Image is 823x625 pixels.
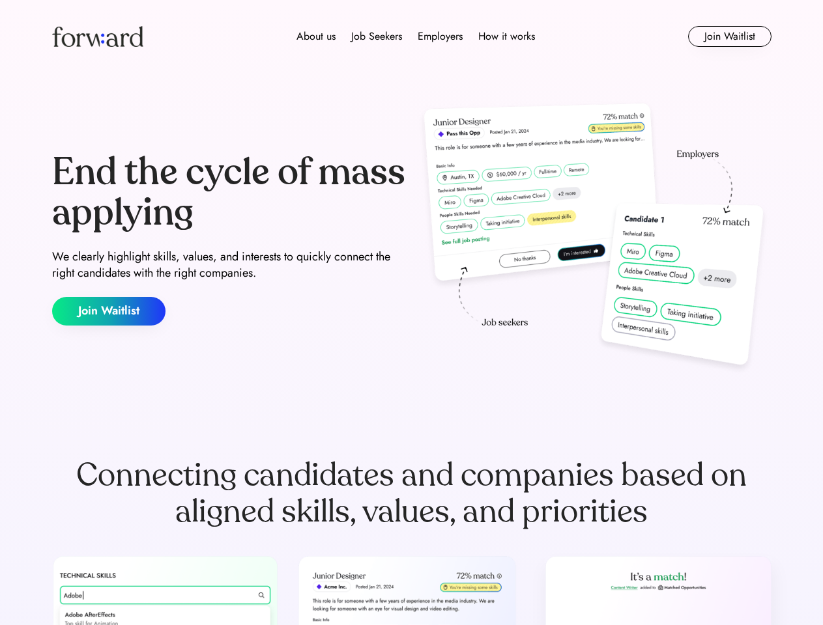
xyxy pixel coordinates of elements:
button: Join Waitlist [688,26,772,47]
div: Employers [418,29,463,44]
button: Join Waitlist [52,297,166,326]
img: Forward logo [52,26,143,47]
div: How it works [478,29,535,44]
div: End the cycle of mass applying [52,152,407,232]
img: hero-image.png [417,99,772,379]
div: We clearly highlight skills, values, and interests to quickly connect the right candidates with t... [52,249,407,281]
div: About us [296,29,336,44]
div: Job Seekers [351,29,402,44]
div: Connecting candidates and companies based on aligned skills, values, and priorities [52,457,772,530]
